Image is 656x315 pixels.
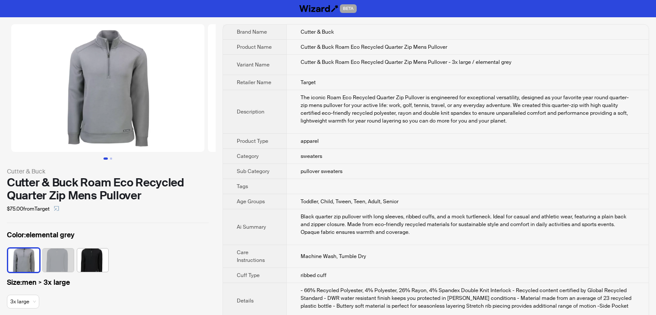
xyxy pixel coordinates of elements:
span: Product Type [237,138,268,145]
span: apparel [301,138,319,145]
span: BETA [340,4,357,13]
span: select [54,206,59,211]
img: elemental grey [8,249,39,272]
img: navy blue [43,249,74,272]
span: Retailer Name [237,79,271,86]
div: Black quarter zip pullover with long sleeves, ribbed cuffs, and a mock turtleneck. Ideal for casu... [301,213,635,236]
span: sweaters [301,153,322,160]
span: Category [237,153,259,160]
label: elemental grey [7,230,209,240]
span: Product Name [237,44,272,50]
span: Age Groups [237,198,265,205]
span: Cutter & Buck Roam Eco Recycled Quarter Zip Mens Pullover [301,44,447,50]
span: Brand Name [237,28,267,35]
label: men > 3x large [7,277,209,288]
span: Tags [237,183,248,190]
span: Color : [7,230,26,239]
span: Target [301,79,316,86]
span: Description [237,108,264,115]
span: Size : [7,278,22,287]
img: Cutter & Buck Roam Eco Recycled Quarter Zip Mens Pullover Cutter & Buck Roam Eco Recycled Quarter... [208,24,401,152]
span: Machine Wash, Tumble Dry [301,253,366,260]
span: available [10,295,36,308]
img: black [77,249,108,272]
button: Go to slide 2 [110,157,112,160]
span: Toddler, Child, Tween, Teen, Adult, Senior [301,198,399,205]
img: Cutter & Buck Roam Eco Recycled Quarter Zip Mens Pullover Cutter & Buck Roam Eco Recycled Quarter... [11,24,204,152]
div: Cutter & Buck Roam Eco Recycled Quarter Zip Mens Pullover - 3x large / elemental grey [301,58,635,66]
div: Cutter & Buck Roam Eco Recycled Quarter Zip Mens Pullover [7,176,209,202]
div: Cutter & Buck [7,167,209,176]
span: Details [237,297,254,304]
span: ribbed cuff [301,272,326,279]
div: The iconic Roam Eco Recycled Quarter Zip Pullover is engineered for exceptional versatility, desi... [301,94,635,125]
label: available [8,248,39,271]
span: Care Instructions [237,249,265,264]
button: Go to slide 1 [104,157,108,160]
span: pullover sweaters [301,168,342,175]
div: - 66% Recycled Polyester, 4% Polyester, 26% Rayon, 4% Spandex Double Knit Interlock - Recycled co... [301,287,635,310]
label: unavailable [43,248,74,271]
span: Cuff Type [237,272,260,279]
span: Sub Category [237,168,270,175]
div: $75.00 from Target [7,202,209,216]
span: Variant Name [237,61,270,68]
label: available [77,248,108,271]
span: Ai Summary [237,224,266,230]
span: Cutter & Buck [301,28,334,35]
